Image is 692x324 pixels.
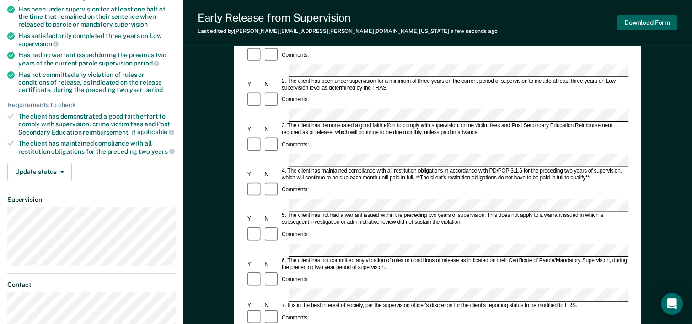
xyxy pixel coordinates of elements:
[151,148,175,155] span: years
[134,59,159,67] span: period
[18,40,59,48] span: supervision
[280,302,628,309] div: 7. It is in the best interest of society, per the supervising officer's discretion for the client...
[280,141,310,148] div: Comments:
[263,216,280,223] div: N
[280,212,628,226] div: 5. The client has not had a warrant issued within the preceding two years of supervision. This do...
[280,314,310,321] div: Comments:
[18,113,176,136] div: The client has demonstrated a good faith effort to comply with supervision, crime victim fees and...
[246,216,263,223] div: Y
[18,5,176,28] div: Has been under supervision for at least one half of the time that remained on their sentence when...
[280,276,310,283] div: Comments:
[18,32,176,48] div: Has satisfactorily completed three years on Low
[617,15,677,30] button: Download Form
[661,293,683,315] div: Open Intercom Messenger
[7,163,72,181] button: Update status
[246,171,263,178] div: Y
[7,281,176,289] dt: Contact
[280,52,310,59] div: Comments:
[263,302,280,309] div: N
[114,21,148,28] span: supervision
[18,140,176,155] div: The client has maintained compliance with all restitution obligations for the preceding two
[137,128,174,135] span: applicable
[451,28,498,34] span: a few seconds ago
[144,86,163,93] span: period
[263,261,280,268] div: N
[246,261,263,268] div: Y
[246,126,263,133] div: Y
[198,28,498,34] div: Last edited by [PERSON_NAME][EMAIL_ADDRESS][PERSON_NAME][DOMAIN_NAME][US_STATE]
[263,126,280,133] div: N
[198,11,498,24] div: Early Release from Supervision
[7,196,176,204] dt: Supervision
[7,101,176,109] div: Requirements to check
[280,97,310,103] div: Comments:
[280,123,628,136] div: 3. The client has demonstrated a good faith effort to comply with supervision, crime victim fees ...
[246,81,263,88] div: Y
[280,167,628,181] div: 4. The client has maintained compliance with all restitution obligations in accordance with PD/PO...
[280,257,628,271] div: 6. The client has not committed any violation of rules or conditions of release as indicated on t...
[18,51,176,67] div: Has had no warrant issued during the previous two years of the current parole supervision
[18,71,176,94] div: Has not committed any violation of rules or conditions of release, as indicated on the release ce...
[263,81,280,88] div: N
[246,302,263,309] div: Y
[263,171,280,178] div: N
[280,232,310,238] div: Comments:
[280,187,310,194] div: Comments:
[280,78,628,92] div: 2. The client has been under supervision for a minimum of three years on the current period of su...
